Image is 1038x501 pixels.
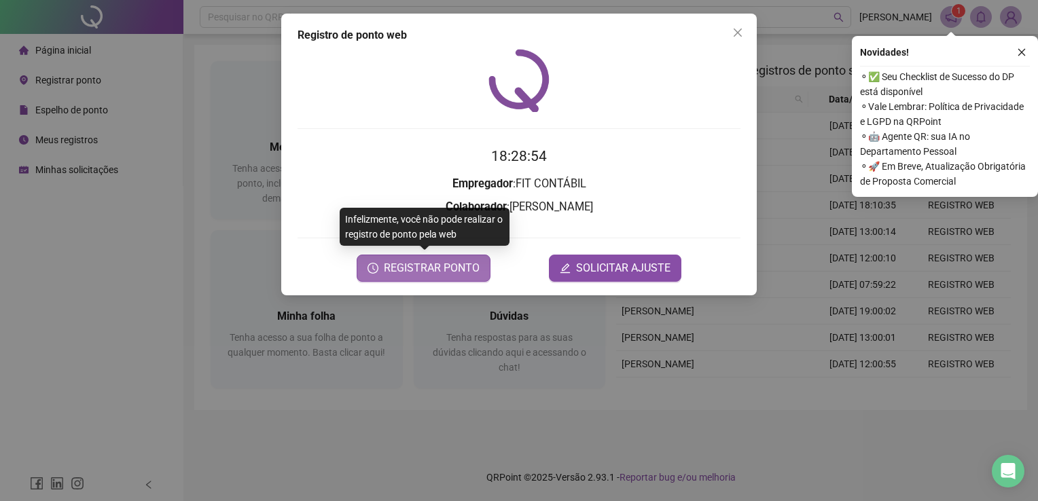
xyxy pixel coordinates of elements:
[576,260,670,276] span: SOLICITAR AJUSTE
[488,49,550,112] img: QRPoint
[340,208,509,246] div: Infelizmente, você não pode realizar o registro de ponto pela web
[727,22,749,43] button: Close
[560,263,571,274] span: edit
[446,200,507,213] strong: Colaborador
[298,175,740,193] h3: : FIT CONTÁBIL
[549,255,681,282] button: editSOLICITAR AJUSTE
[368,263,378,274] span: clock-circle
[860,99,1030,129] span: ⚬ Vale Lembrar: Política de Privacidade e LGPD na QRPoint
[860,69,1030,99] span: ⚬ ✅ Seu Checklist de Sucesso do DP está disponível
[298,198,740,216] h3: : [PERSON_NAME]
[860,45,909,60] span: Novidades !
[1017,48,1026,57] span: close
[860,129,1030,159] span: ⚬ 🤖 Agente QR: sua IA no Departamento Pessoal
[491,148,547,164] time: 18:28:54
[384,260,480,276] span: REGISTRAR PONTO
[992,455,1024,487] div: Open Intercom Messenger
[860,159,1030,189] span: ⚬ 🚀 Em Breve, Atualização Obrigatória de Proposta Comercial
[452,177,513,190] strong: Empregador
[357,255,490,282] button: REGISTRAR PONTO
[732,27,743,38] span: close
[298,27,740,43] div: Registro de ponto web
